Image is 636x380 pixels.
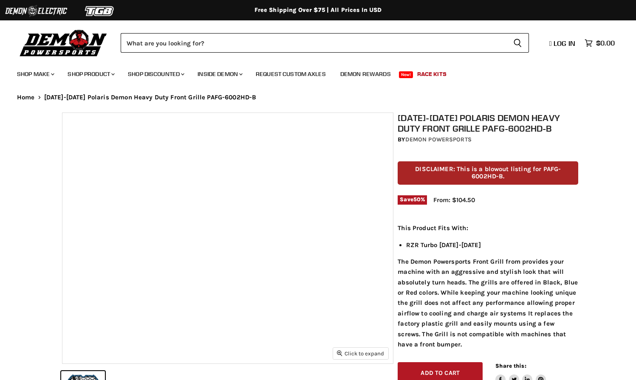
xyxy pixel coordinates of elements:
img: Demon Electric Logo 2 [4,3,68,19]
ul: Main menu [11,62,613,83]
span: Click to expand [337,350,384,357]
img: TGB Logo 2 [68,3,132,19]
form: Product [121,33,529,53]
a: Home [17,94,35,101]
input: Search [121,33,506,53]
p: This Product Fits With: [398,223,578,233]
a: Shop Make [11,65,59,83]
p: DISCLAIMER: This is a blowout listing for PAFG-6002HD-B. [398,161,578,185]
button: Search [506,33,529,53]
a: Race Kits [411,65,453,83]
li: RZR Turbo [DATE]-[DATE] [406,240,578,250]
span: New! [399,71,413,78]
h1: [DATE]-[DATE] Polaris Demon Heavy Duty Front Grille PAFG-6002HD-B [398,113,578,134]
a: Demon Powersports [405,136,472,143]
a: Inside Demon [191,65,248,83]
span: $0.00 [596,39,615,47]
a: Shop Product [61,65,120,83]
a: Log in [546,39,580,47]
div: The Demon Powersports Front Grill from provides your machine with an aggressive and stylish look ... [398,223,578,349]
a: Request Custom Axles [249,65,332,83]
span: 50 [413,196,421,203]
button: Click to expand [333,348,388,359]
img: Demon Powersports [17,28,110,58]
div: by [398,135,578,144]
a: Shop Discounted [122,65,189,83]
a: Demon Rewards [334,65,397,83]
span: From: $104.50 [433,196,475,204]
span: Share this: [495,363,526,369]
span: [DATE]-[DATE] Polaris Demon Heavy Duty Front Grille PAFG-6002HD-B [44,94,257,101]
span: Add to cart [421,369,460,377]
a: $0.00 [580,37,619,49]
span: Log in [554,39,575,48]
span: Save % [398,195,427,205]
